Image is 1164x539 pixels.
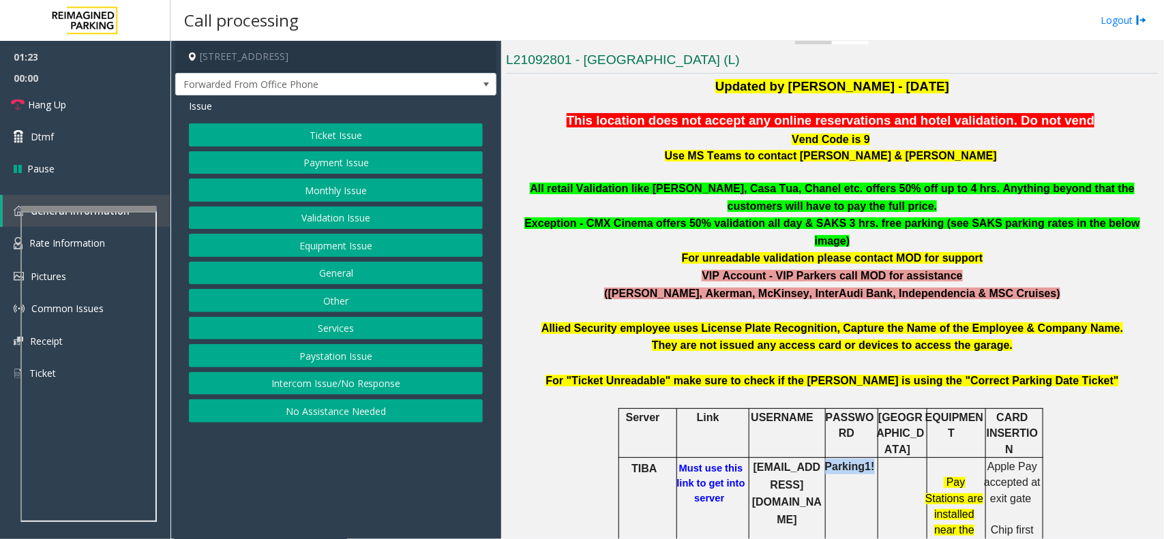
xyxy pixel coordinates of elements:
[189,123,483,147] button: Ticket Issue
[604,288,1060,299] b: ([PERSON_NAME], Akerman, McKinsey, InterAudi Bank, Independencia & MSC Cruises)
[27,161,55,176] span: Pause
[825,461,875,472] b: Parking1!
[28,97,66,112] span: Hang Up
[31,204,130,217] span: General Information
[189,289,483,312] button: Other
[14,337,23,345] img: 'icon'
[189,151,483,174] button: Payment Issue
[877,412,925,455] span: [GEOGRAPHIC_DATA]
[506,51,1159,74] h3: L21092801 - [GEOGRAPHIC_DATA] (L)
[189,99,212,113] span: Issue
[697,412,719,423] span: Link
[546,375,1118,386] b: For "Ticket Unreadable" make sure to check if the [PERSON_NAME] is using the "Correct Parking Dat...
[984,461,1041,504] span: Apple Pay accepted at exit gate
[189,399,483,422] button: No Assistance Needed
[31,129,54,144] span: Dtmf
[987,412,1039,455] span: CARD INSERTION
[524,217,1139,247] b: Exception - CMX Cinema offers 50% validation all day & SAKS 3 hrs. free parking (see SAKS parking...
[189,372,483,395] button: Intercom Issue/No Response
[652,339,1013,351] b: They are not issued any access card or devices to access the garage.
[925,412,983,439] span: EQUIPMENT
[677,463,745,504] a: Must use this link to get into server
[14,237,23,249] img: 'icon'
[530,183,1134,212] b: All retail Validation like [PERSON_NAME], Casa Tua, Chanel etc. offers 50% off up to 4 hrs. Anyth...
[14,272,24,281] img: 'icon'
[715,79,949,93] span: Updated by [PERSON_NAME] - [DATE]
[189,206,483,230] button: Validation Issue
[665,150,997,161] span: Use MS Teams to contact [PERSON_NAME] & [PERSON_NAME]
[189,344,483,367] button: Paystation Issue
[189,234,483,257] button: Equipment Issue
[14,303,25,314] img: 'icon'
[751,412,814,423] span: USERNAME
[14,367,23,380] img: 'icon'
[792,134,870,145] span: Vend Code is 9
[175,41,496,73] h4: [STREET_ADDRESS]
[682,252,983,264] b: For unreadable validation please contact MOD for support
[826,412,874,439] span: PASSWORD
[1136,13,1147,27] img: logout
[752,461,822,525] b: [EMAIL_ADDRESS][DOMAIN_NAME]
[177,3,305,37] h3: Call processing
[3,195,170,227] a: General Information
[14,206,24,216] img: 'icon'
[631,463,657,474] span: TIBA
[541,322,1124,334] b: Allied Security employee uses License Plate Recognition, Capture the Name of the Employee & Compa...
[626,412,660,423] span: Server
[189,262,483,285] button: General
[1014,113,1094,127] span: . Do not vend
[567,113,1014,127] span: This location does not accept any online reservations and hotel validation
[189,179,483,202] button: Monthly Issue
[189,317,483,340] button: Services
[176,74,432,95] span: Forwarded From Office Phone
[1101,13,1147,27] a: Logout
[702,270,962,281] b: VIP Account - VIP Parkers call MOD for assistance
